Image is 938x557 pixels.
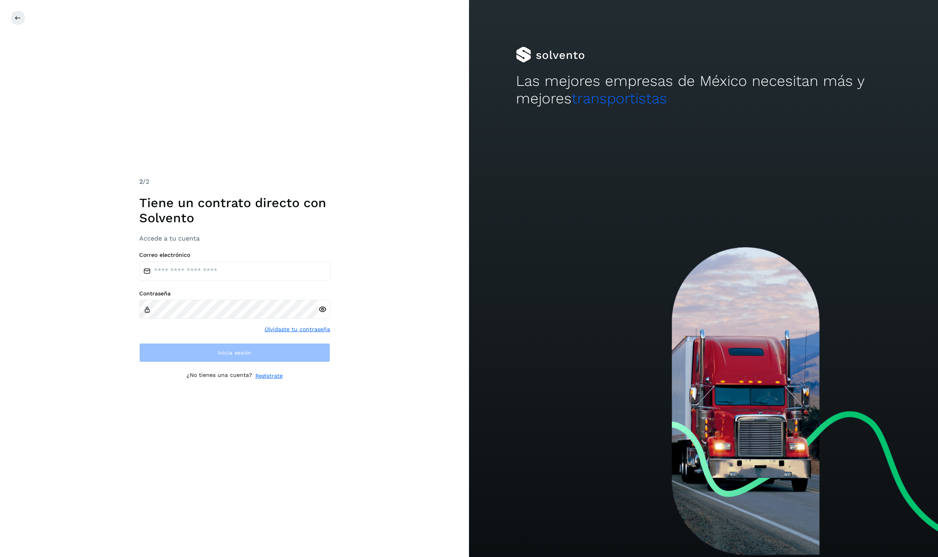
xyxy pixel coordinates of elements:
span: transportistas [572,90,667,107]
h2: Las mejores empresas de México necesitan más y mejores [516,72,891,108]
span: 2 [139,178,143,185]
div: /2 [139,177,330,186]
button: Inicia sesión [139,343,330,362]
a: Olvidaste tu contraseña [265,325,330,334]
p: ¿No tienes una cuenta? [187,372,252,380]
h1: Tiene un contrato directo con Solvento [139,195,330,226]
label: Correo electrónico [139,252,330,258]
h3: Accede a tu cuenta [139,235,330,242]
span: Inicia sesión [218,350,251,355]
label: Contraseña [139,290,330,297]
a: Regístrate [255,372,283,380]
